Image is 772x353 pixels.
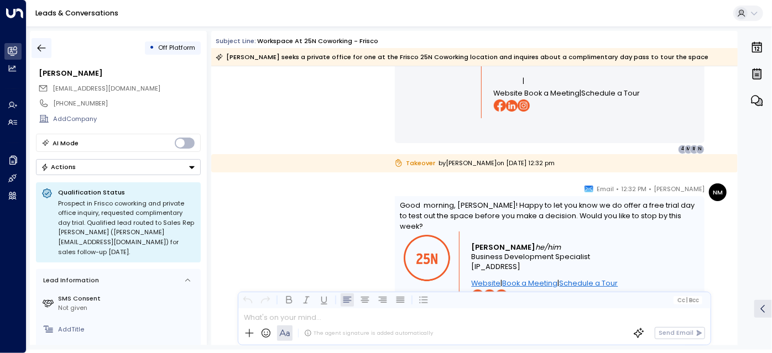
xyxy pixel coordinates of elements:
a: Book a Meeting [525,87,580,99]
span: [PERSON_NAME] [654,183,705,194]
span: Cc Bcc [677,297,699,303]
div: 4 [678,145,687,154]
img: Copy+of+25N+Logo+Bullseye+Digital.png [400,231,453,284]
div: [PERSON_NAME] [39,68,200,78]
span: | [580,75,582,99]
div: M [684,145,693,154]
a: Book a Meeting [503,277,558,289]
span: | [501,277,503,289]
div: Actions [41,163,76,171]
p: Qualification Status [58,188,195,197]
div: Not given [58,303,197,313]
div: N [696,145,705,154]
button: Redo [259,293,272,307]
span: | [523,63,525,99]
img: iKXkPTwa5cO3ZzlbfuH5IGn99ZiKB6E6ScJ5VJO5lEt62pTXVCAVd3uSVyELUl_q8H2TKULWTebBDCccpdlcs959m6_CPLhBU... [495,289,508,302]
b: [PERSON_NAME] [472,243,536,252]
div: • [149,40,154,56]
div: Workspace at 25N Coworking - Frisco [257,36,378,46]
span: [EMAIL_ADDRESS][DOMAIN_NAME] [53,84,160,93]
button: Actions [36,159,201,175]
div: The agent signature is added automatically [304,329,433,337]
span: Business Development Specialist [472,252,591,262]
a: Website [494,87,523,99]
img: KoaV84ZKckJbnnkF1GKAPHbIDQ_j4lbK1TSSTKudtoeHgS_7WmAbXB39y6CGir_nG679J_9MvNZPBah_cDjDXvJ00CImwIRRg... [472,289,484,302]
div: by [PERSON_NAME] on [DATE] 12:32 pm [211,154,738,172]
label: SMS Consent [58,294,197,303]
span: • [649,183,651,194]
a: Schedule a Tour [560,277,618,289]
div: AI Mode [53,138,79,149]
div: Good morning, [PERSON_NAME]! Happy to let you know we do offer a free trial day to test out the s... [400,200,700,232]
div: [PERSON_NAME] seeks a private office for one at the Frisco 25N Coworking location and inquires ab... [216,51,709,62]
span: robandsusan2908@gmail.com [53,84,160,93]
a: Website [472,277,501,289]
div: NM [709,183,727,201]
div: [PHONE_NUMBER] [53,99,200,108]
div: AddCompany [53,114,200,124]
span: • [616,183,619,194]
button: Undo [241,293,254,307]
div: Prospect in Frisco coworking and private office inquiry, requested complimentary day trial. Quali... [58,199,195,257]
div: Button group with a nested menu [36,159,201,175]
span: | [558,277,560,289]
span: Subject Line: [216,36,256,45]
span: [IP_ADDRESS] [472,262,521,272]
span: Off Platform [158,43,195,52]
span: | [686,297,688,303]
div: Lead Information [40,276,99,285]
i: he/him [536,243,561,252]
a: Leads & Conversations [35,8,118,18]
button: Cc|Bcc [674,296,702,304]
a: Schedule a Tour [582,87,640,99]
div: R [690,145,698,154]
span: Email [597,183,614,194]
span: Takeover [394,159,436,168]
span: 12:32 PM [621,183,646,194]
img: eXBS79x2R21eVv6Ph-L7VMmhykS1uu-mI-lrkkIlKgq_o7eo1C3CCmN7Qz-TVKqQHjlBDcC6Zq-0dTMlDlrk3NAAn9-kVOvsR... [484,289,495,301]
div: AddTitle [58,325,197,334]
